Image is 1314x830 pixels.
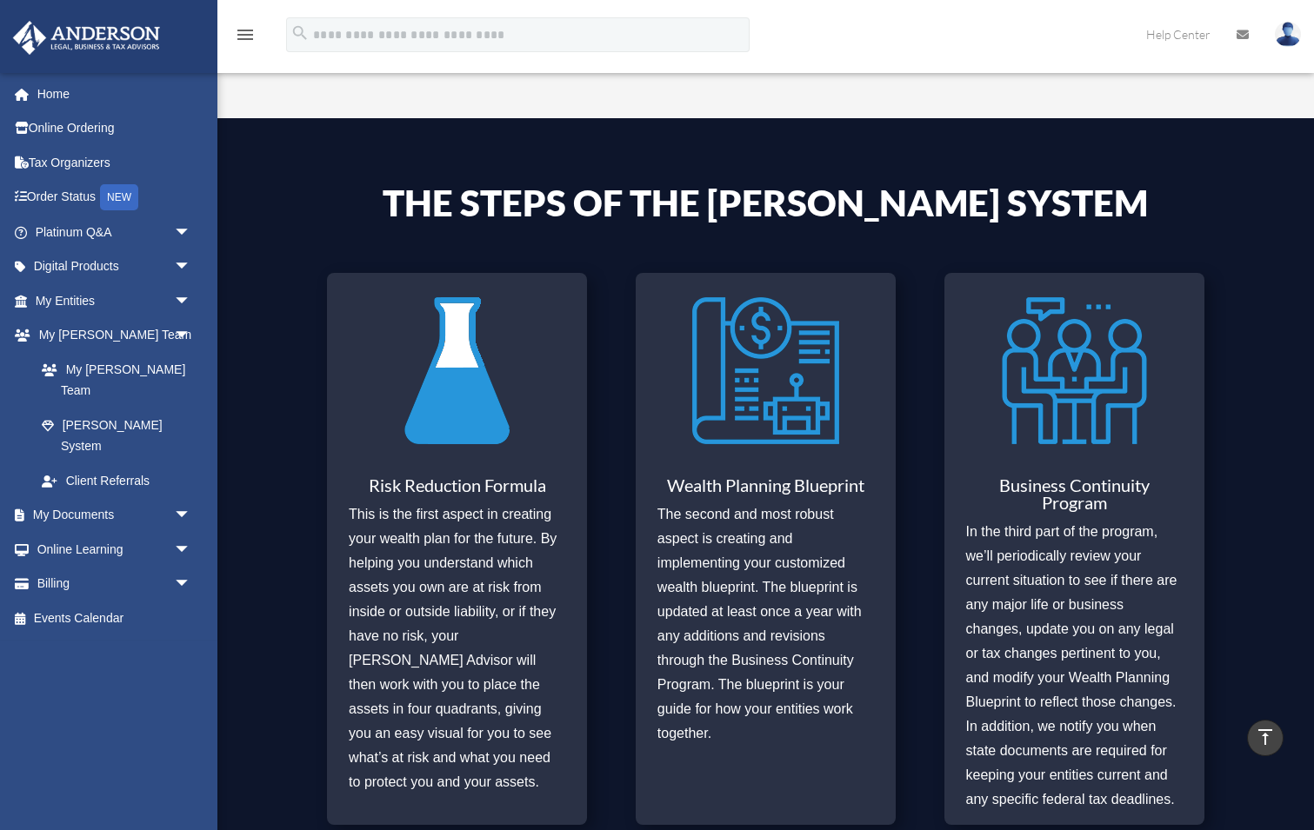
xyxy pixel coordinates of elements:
span: arrow_drop_down [174,567,209,602]
img: Wealth Planning Blueprint [692,286,839,455]
i: menu [235,24,256,45]
p: This is the first aspect in creating your wealth plan for the future. By helping you understand w... [349,502,565,794]
a: Client Referrals [24,463,217,498]
img: User Pic [1275,22,1301,47]
a: Tax Organizers [12,145,217,180]
i: search [290,23,310,43]
img: Business Continuity Program [1001,286,1148,455]
img: Risk Reduction Formula [384,286,530,455]
a: [PERSON_NAME] System [24,408,209,463]
span: arrow_drop_down [174,532,209,568]
a: Billingarrow_drop_down [12,567,217,601]
i: vertical_align_top [1255,727,1276,747]
a: Online Ordering [12,111,217,146]
a: Order StatusNEW [12,180,217,216]
a: Digital Productsarrow_drop_down [12,249,217,284]
div: NEW [100,184,138,210]
p: In the third part of the program, we’ll periodically review your current situation to see if ther... [966,520,1183,812]
h4: The Steps of the [PERSON_NAME] System [327,184,1204,229]
a: menu [235,30,256,45]
a: My Entitiesarrow_drop_down [12,283,217,318]
a: Platinum Q&Aarrow_drop_down [12,215,217,249]
span: arrow_drop_down [174,215,209,250]
h3: Business Continuity Program [966,476,1183,520]
span: arrow_drop_down [174,318,209,354]
a: Events Calendar [12,601,217,635]
span: arrow_drop_down [174,283,209,319]
span: arrow_drop_down [174,249,209,285]
a: Online Learningarrow_drop_down [12,532,217,567]
a: vertical_align_top [1247,720,1284,756]
span: arrow_drop_down [174,498,209,534]
h3: Risk Reduction Formula [349,476,565,502]
a: My Documentsarrow_drop_down [12,498,217,533]
h3: Wealth Planning Blueprint [657,476,874,502]
a: Home [12,76,217,111]
a: My [PERSON_NAME] Teamarrow_drop_down [12,318,217,353]
a: My [PERSON_NAME] Team [24,352,217,408]
p: The second and most robust aspect is creating and implementing your customized wealth blueprint. ... [657,502,874,746]
img: Anderson Advisors Platinum Portal [8,21,165,55]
